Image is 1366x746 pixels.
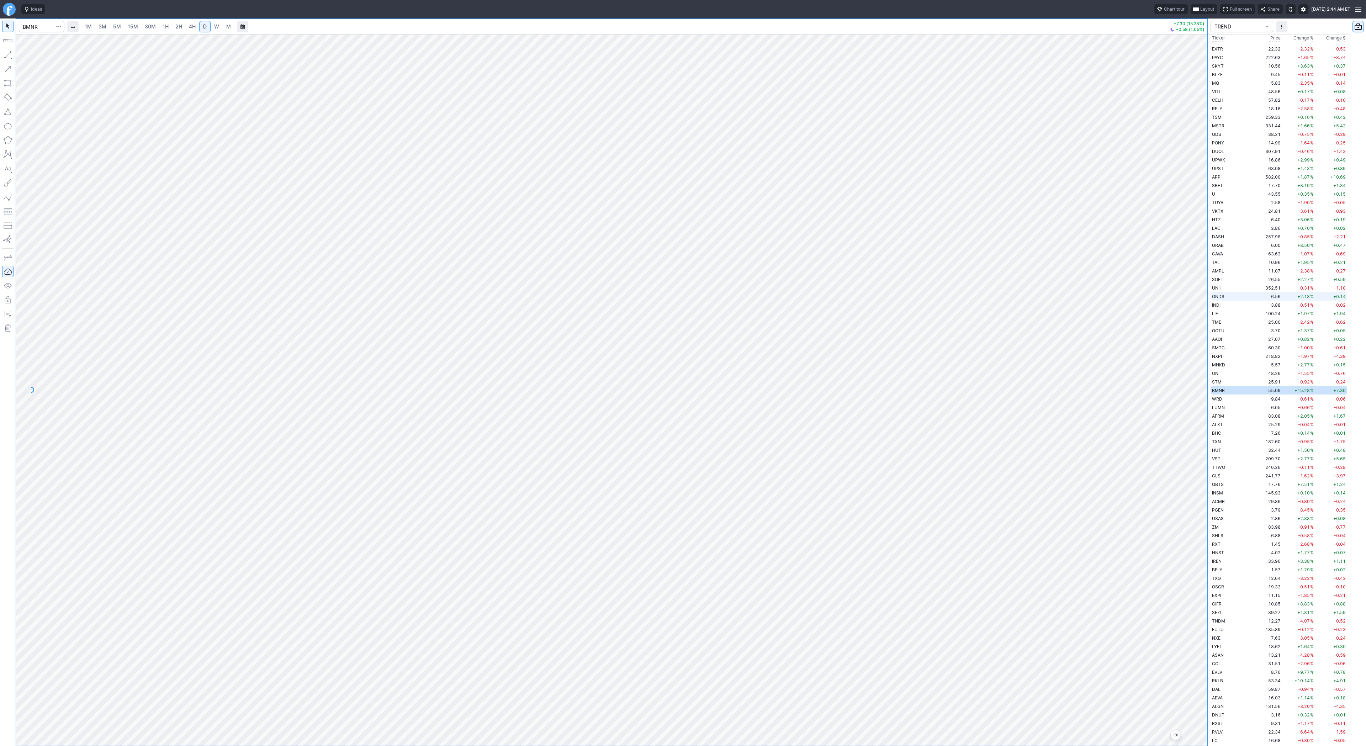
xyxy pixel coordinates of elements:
span: -1.07 [1298,251,1310,256]
td: 48.56 [1255,87,1282,96]
span: % [1310,388,1314,393]
td: 257.98 [1255,232,1282,241]
span: +8.50 [1297,243,1310,248]
span: -0.85 [1298,234,1310,239]
span: 30M [145,23,156,30]
span: -0.29 [1334,132,1346,137]
a: Finviz.com [3,3,16,16]
span: TSM [1212,115,1222,120]
span: TME [1212,319,1221,325]
span: -0.53 [1334,46,1346,52]
span: % [1310,140,1314,146]
a: 1M [81,21,95,32]
button: Jump to the most recent bar [1171,730,1181,740]
span: -0.31 [1298,285,1310,291]
span: PAYC [1212,55,1223,60]
span: WRD [1212,396,1222,402]
span: % [1310,319,1314,325]
span: -0.51 [1298,302,1310,308]
span: -2.32 [1298,46,1310,52]
span: -1.43 [1334,149,1346,154]
button: Full screen [1220,4,1255,14]
span: -0.61 [1298,396,1310,402]
td: 25.29 [1255,420,1282,429]
span: U [1212,191,1215,197]
span: UPST [1212,166,1224,171]
button: Rectangle [2,78,14,89]
span: 4H [189,23,196,30]
span: % [1310,191,1314,197]
span: % [1310,97,1314,103]
span: -2.42 [1298,319,1310,325]
a: 2H [172,21,185,32]
td: 222.63 [1255,53,1282,62]
span: +0.47 [1333,243,1346,248]
span: +1.87 [1297,174,1310,180]
span: BLZE [1212,72,1223,77]
span: -0.05 [1334,200,1346,205]
span: % [1310,89,1314,94]
span: % [1310,132,1314,137]
span: -1.97 [1298,354,1310,359]
span: AAOI [1212,337,1222,342]
span: % [1310,226,1314,231]
span: % [1310,311,1314,316]
button: Polygon [2,134,14,146]
td: 22.32 [1255,44,1282,53]
span: -3.61 [1298,208,1310,214]
span: -4.39 [1334,354,1346,359]
span: DUOL [1212,149,1224,154]
span: -3.74 [1334,55,1346,60]
span: % [1310,149,1314,154]
span: -0.24 [1334,379,1346,385]
input: Search [19,21,64,32]
span: +2.27 [1297,277,1310,282]
span: CELH [1212,97,1223,103]
span: +0.58 (1.05%) [1176,27,1204,32]
span: +0.15 [1333,191,1346,197]
span: UPWK [1212,157,1225,163]
span: % [1310,422,1314,427]
span: +0.82 [1297,337,1310,342]
span: -0.92 [1298,379,1310,385]
span: % [1310,106,1314,111]
span: % [1310,285,1314,291]
span: +1.67 [1333,413,1346,419]
td: 24.81 [1255,207,1282,215]
span: % [1310,63,1314,69]
span: ONDS [1212,294,1224,299]
td: 27.07 [1255,335,1282,343]
span: +0.37 [1333,63,1346,69]
button: Measure [2,35,14,46]
span: +0.16 [1297,115,1310,120]
span: W [214,23,219,30]
td: 3.70 [1255,326,1282,335]
span: +1.97 [1297,311,1310,316]
span: % [1310,294,1314,299]
span: % [1310,217,1314,222]
span: -0.27 [1334,268,1346,274]
span: % [1310,208,1314,214]
span: [DATE] 2:44 AM ET [1311,6,1350,13]
button: Lock drawings [2,294,14,306]
td: 55.09 [1255,386,1282,395]
span: +2.05 [1297,413,1310,419]
span: SBET [1212,183,1223,188]
button: Interval [67,21,79,32]
span: BMNR [1212,388,1225,393]
span: +0.08 [1333,89,1346,94]
button: Brush [2,177,14,189]
span: Layout [1200,6,1214,13]
span: % [1310,115,1314,120]
span: DASH [1212,234,1224,239]
span: -0.10 [1334,97,1346,103]
a: 3M [95,21,110,32]
button: Hide drawings [2,280,14,291]
span: % [1310,362,1314,367]
span: +10.69 [1330,174,1346,180]
button: Ellipse [2,120,14,132]
span: HTZ [1212,217,1221,222]
span: -0.75 [1298,132,1310,137]
span: -0.06 [1334,396,1346,402]
span: -0.69 [1334,251,1346,256]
